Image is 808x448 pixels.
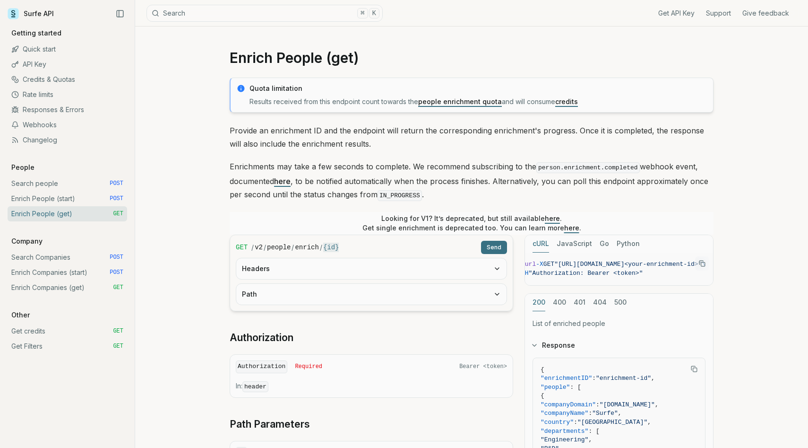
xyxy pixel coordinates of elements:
[8,237,46,246] p: Company
[541,436,588,443] span: "Engineering"
[264,243,266,252] span: /
[596,401,600,408] span: :
[378,190,422,201] code: IN_PROGRESS
[533,319,705,328] p: List of enriched people
[295,243,318,252] code: enrich
[8,191,127,206] a: Enrich People (start) POST
[570,384,581,391] span: : [
[525,333,713,358] button: Response
[8,132,127,148] a: Changelog
[110,180,123,187] span: POST
[113,284,123,291] span: GET
[574,294,585,311] button: 401
[236,258,507,279] button: Headers
[618,410,622,417] span: ,
[8,87,127,102] a: Rate limits
[8,265,127,280] a: Enrich Companies (start) POST
[274,176,291,186] a: here
[255,243,263,252] code: v2
[249,97,707,106] p: Results received from this endpoint count towards the and will consume
[8,28,65,38] p: Getting started
[8,7,54,21] a: Surfe API
[554,261,702,268] span: "[URL][DOMAIN_NAME]<your-enrichment-id>"
[8,176,127,191] a: Search people POST
[536,162,640,173] code: person.enrichment.completed
[8,117,127,132] a: Webhooks
[236,381,507,392] p: In:
[593,294,607,311] button: 404
[459,363,507,370] span: Bearer <token>
[113,343,123,350] span: GET
[564,224,579,232] a: here
[592,410,618,417] span: "Surfe"
[369,8,379,18] kbd: K
[8,163,38,172] p: People
[230,49,713,66] h1: Enrich People (get)
[592,375,596,382] span: :
[8,57,127,72] a: API Key
[8,280,127,295] a: Enrich Companies (get) GET
[574,419,577,426] span: :
[323,243,339,252] code: {id}
[292,243,294,252] span: /
[687,362,701,376] button: Copy Text
[541,410,588,417] span: "companyName"
[418,97,502,105] a: people enrichment quota
[8,324,127,339] a: Get credits GET
[113,7,127,21] button: Collapse Sidebar
[695,256,709,271] button: Copy Text
[110,195,123,202] span: POST
[614,294,627,311] button: 500
[541,366,544,373] span: {
[230,418,310,431] a: Path Parameters
[742,9,789,18] a: Give feedback
[236,360,287,373] code: Authorization
[8,310,34,320] p: Other
[541,428,588,435] span: "departments"
[706,9,731,18] a: Support
[588,410,592,417] span: :
[541,401,596,408] span: "companyDomain"
[658,9,695,18] a: Get API Key
[529,270,643,277] span: "Authorization: Bearer <token>"
[617,235,640,253] button: Python
[596,375,651,382] span: "enrichment-id"
[249,84,707,93] p: Quota limitation
[8,42,127,57] a: Quick start
[481,241,507,254] button: Send
[242,381,268,392] code: header
[113,210,123,218] span: GET
[655,401,659,408] span: ,
[110,269,123,276] span: POST
[362,214,581,233] p: Looking for V1? It’s deprecated, but still available . Get single enrichment is deprecated too. Y...
[588,436,592,443] span: ,
[557,235,592,253] button: JavaScript
[8,102,127,117] a: Responses & Errors
[8,206,127,221] a: Enrich People (get) GET
[521,261,536,268] span: curl
[651,375,655,382] span: ,
[541,419,574,426] span: "country"
[647,419,651,426] span: ,
[553,294,566,311] button: 400
[251,243,254,252] span: /
[541,392,544,399] span: {
[543,261,554,268] span: GET
[8,72,127,87] a: Credits & Quotas
[357,8,368,18] kbd: ⌘
[600,235,609,253] button: Go
[146,5,383,22] button: Search⌘K
[555,97,578,105] a: credits
[533,235,549,253] button: cURL
[295,363,322,370] span: Required
[521,270,529,277] span: -H
[8,339,127,354] a: Get Filters GET
[8,250,127,265] a: Search Companies POST
[577,419,647,426] span: "[GEOGRAPHIC_DATA]"
[236,284,507,305] button: Path
[320,243,322,252] span: /
[541,375,592,382] span: "enrichmentID"
[230,124,713,150] p: Provide an enrichment ID and the endpoint will return the corresponding enrichment's progress. On...
[600,401,655,408] span: "[DOMAIN_NAME]"
[230,331,293,344] a: Authorization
